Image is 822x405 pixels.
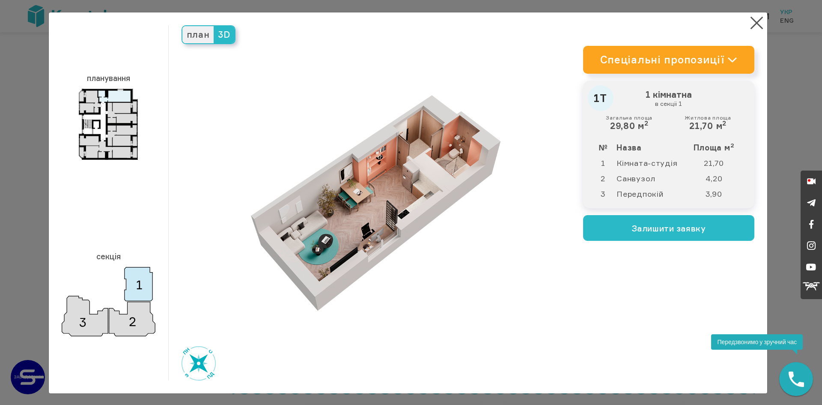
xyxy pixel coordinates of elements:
[616,155,688,171] td: Кімната-студія
[62,248,155,265] h3: секція
[592,100,745,108] small: в секціі 1
[590,171,616,186] td: 2
[62,69,155,87] h3: планування
[590,140,616,155] th: №
[644,119,649,127] sup: 2
[590,87,748,110] h3: 1 кімнатна
[214,26,234,43] span: 3D
[606,115,652,121] small: Загальна площа
[616,171,688,186] td: Санвузол
[711,334,803,350] div: Передзвонимо у зручний час
[730,142,735,149] sup: 2
[722,119,727,127] sup: 2
[688,155,747,171] td: 21,70
[590,155,616,171] td: 1
[685,115,731,121] small: Житлова площа
[583,46,754,74] a: Спеціальні пропозиції
[606,115,652,131] div: 29,80 м
[238,65,513,341] img: 1-t-m.png
[590,186,616,201] td: 3
[616,186,688,201] td: Передпокій
[616,140,688,155] th: Назва
[685,115,731,131] div: 21,70 м
[182,26,214,43] span: план
[748,15,765,31] button: Close
[583,215,754,241] button: Залишити заявку
[688,171,747,186] td: 4,20
[688,140,747,155] th: Площа м
[688,186,747,201] td: 3,90
[588,85,614,111] div: 1Т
